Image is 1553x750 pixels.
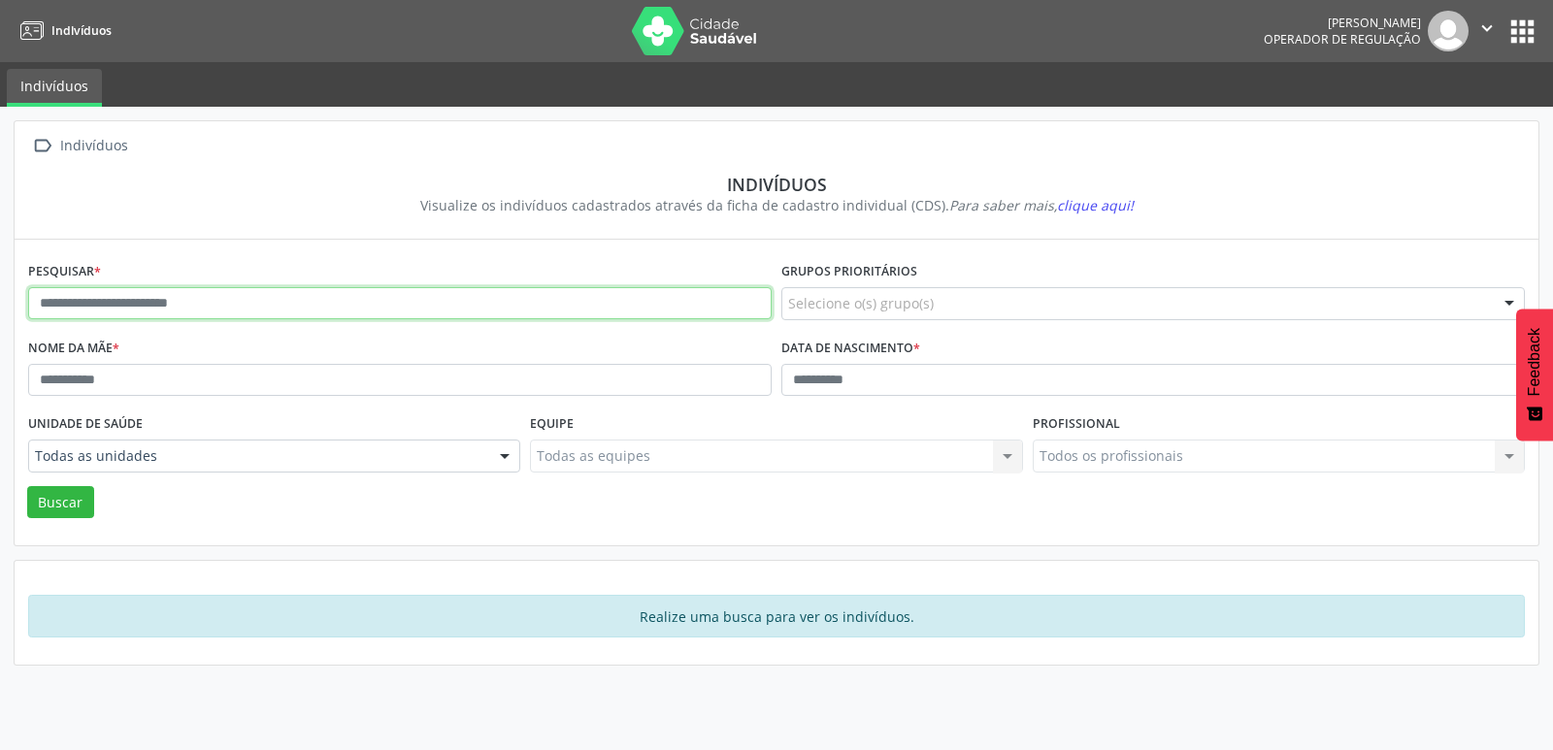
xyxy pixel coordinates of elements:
img: img [1428,11,1469,51]
label: Grupos prioritários [781,257,917,287]
i: Para saber mais, [949,196,1134,214]
span: Selecione o(s) grupo(s) [788,293,934,313]
div: [PERSON_NAME] [1264,15,1421,31]
span: clique aqui! [1057,196,1134,214]
span: Indivíduos [51,22,112,39]
div: Indivíduos [56,132,131,160]
div: Indivíduos [42,174,1511,195]
button: Feedback - Mostrar pesquisa [1516,309,1553,440]
span: Todas as unidades [35,446,480,466]
label: Nome da mãe [28,334,119,364]
div: Visualize os indivíduos cadastrados através da ficha de cadastro individual (CDS). [42,195,1511,215]
a: Indivíduos [7,69,102,107]
label: Data de nascimento [781,334,920,364]
label: Pesquisar [28,257,101,287]
a:  Indivíduos [28,132,131,160]
label: Profissional [1033,409,1120,440]
a: Indivíduos [14,15,112,47]
button:  [1469,11,1505,51]
label: Equipe [530,409,574,440]
span: Operador de regulação [1264,31,1421,48]
label: Unidade de saúde [28,409,143,440]
i:  [28,132,56,160]
button: Buscar [27,486,94,519]
div: Realize uma busca para ver os indivíduos. [28,595,1525,637]
button: apps [1505,15,1539,49]
span: Feedback [1526,328,1543,396]
i:  [1476,17,1498,39]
